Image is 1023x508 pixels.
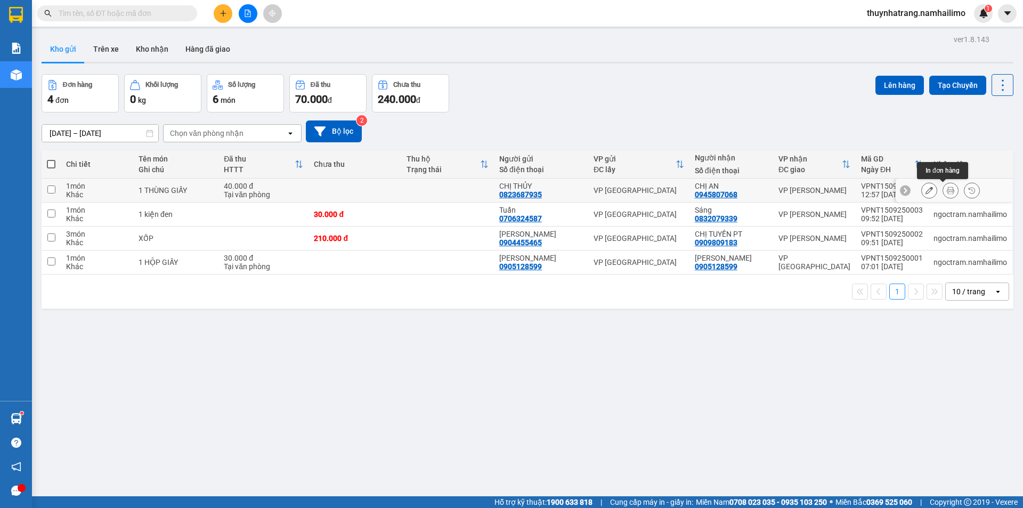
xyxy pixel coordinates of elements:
[773,150,856,179] th: Toggle SortBy
[220,10,227,17] span: plus
[778,165,842,174] div: ĐC giao
[921,182,937,198] div: Sửa đơn hàng
[494,496,592,508] span: Hỗ trợ kỹ thuật:
[9,9,117,35] div: VP [GEOGRAPHIC_DATA]
[952,286,985,297] div: 10 / trang
[123,69,212,84] div: 30.000
[20,412,23,415] sup: 1
[778,254,850,271] div: VP [GEOGRAPHIC_DATA]
[378,93,416,106] span: 240.000
[130,93,136,106] span: 0
[499,165,583,174] div: Số điện thoại
[994,287,1002,296] svg: open
[866,498,912,506] strong: 0369 525 060
[66,206,128,214] div: 1 món
[289,74,367,112] button: Đã thu70.000đ
[499,254,583,262] div: Anh DUY
[55,96,69,104] span: đơn
[213,93,218,106] span: 6
[889,284,905,300] button: 1
[499,214,542,223] div: 0706324587
[224,182,303,190] div: 40.000 đ
[499,182,583,190] div: CHỊ THỦY
[224,165,295,174] div: HTTT
[917,162,968,179] div: In đơn hàng
[66,182,128,190] div: 1 món
[830,500,833,504] span: ⚪️
[125,47,210,62] div: 0832079339
[1003,9,1012,18] span: caret-down
[228,81,255,88] div: Số lượng
[594,234,684,243] div: VP [GEOGRAPHIC_DATA]
[594,258,684,267] div: VP [GEOGRAPHIC_DATA]
[729,498,827,506] strong: 0708 023 035 - 0935 103 250
[42,36,85,62] button: Kho gửi
[861,182,923,190] div: VPNT1509250004
[263,4,282,23] button: aim
[139,186,213,195] div: 1 THÙNG GIẤY
[139,258,213,267] div: 1 HỘP GIẤY
[695,254,768,262] div: Anh DUY
[594,210,684,219] div: VP [GEOGRAPHIC_DATA]
[218,150,308,179] th: Toggle SortBy
[66,238,128,247] div: Khác
[695,230,768,238] div: CHỊ TUYỀN PT
[856,150,928,179] th: Toggle SortBy
[170,128,243,139] div: Chọn văn phòng nhận
[239,4,257,23] button: file-add
[207,74,284,112] button: Số lượng6món
[695,190,737,199] div: 0945807068
[314,234,396,243] div: 210.000 đ
[138,96,146,104] span: kg
[42,125,158,142] input: Select a date range.
[875,76,924,95] button: Lên hàng
[499,206,583,214] div: Tuấn
[314,210,396,219] div: 30.000 đ
[407,155,480,163] div: Thu hộ
[139,210,213,219] div: 1 kiện đen
[145,81,178,88] div: Khối lượng
[66,160,128,168] div: Chi tiết
[920,496,922,508] span: |
[127,36,177,62] button: Kho nhận
[600,496,602,508] span: |
[11,486,21,496] span: message
[861,165,914,174] div: Ngày ĐH
[588,150,689,179] th: Toggle SortBy
[547,498,592,506] strong: 1900 633 818
[933,234,1007,243] div: ngoctram.namhailimo
[139,155,213,163] div: Tên món
[778,155,842,163] div: VP nhận
[986,5,990,12] span: 1
[59,7,184,19] input: Tìm tên, số ĐT hoặc mã đơn
[47,93,53,106] span: 4
[861,214,923,223] div: 09:52 [DATE]
[11,438,21,448] span: question-circle
[861,238,923,247] div: 09:51 [DATE]
[221,96,236,104] span: món
[314,160,396,168] div: Chưa thu
[499,230,583,238] div: HÙNG HUYỀN
[985,5,992,12] sup: 1
[328,96,332,104] span: đ
[407,165,480,174] div: Trạng thái
[11,462,21,472] span: notification
[858,6,974,20] span: thuynhatrang.namhailimo
[244,10,251,17] span: file-add
[933,210,1007,219] div: ngoctram.namhailimo
[499,190,542,199] div: 0823687935
[9,10,26,21] span: Gửi:
[695,154,768,162] div: Người nhận
[499,155,583,163] div: Người gửi
[416,96,420,104] span: đ
[224,254,303,262] div: 30.000 đ
[224,262,303,271] div: Tại văn phòng
[861,155,914,163] div: Mã GD
[372,74,449,112] button: Chưa thu240.000đ
[123,71,138,83] span: CC :
[695,182,768,190] div: CHỊ AN
[11,413,22,424] img: warehouse-icon
[594,165,676,174] div: ĐC lấy
[311,81,330,88] div: Đã thu
[306,120,362,142] button: Bộ lọc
